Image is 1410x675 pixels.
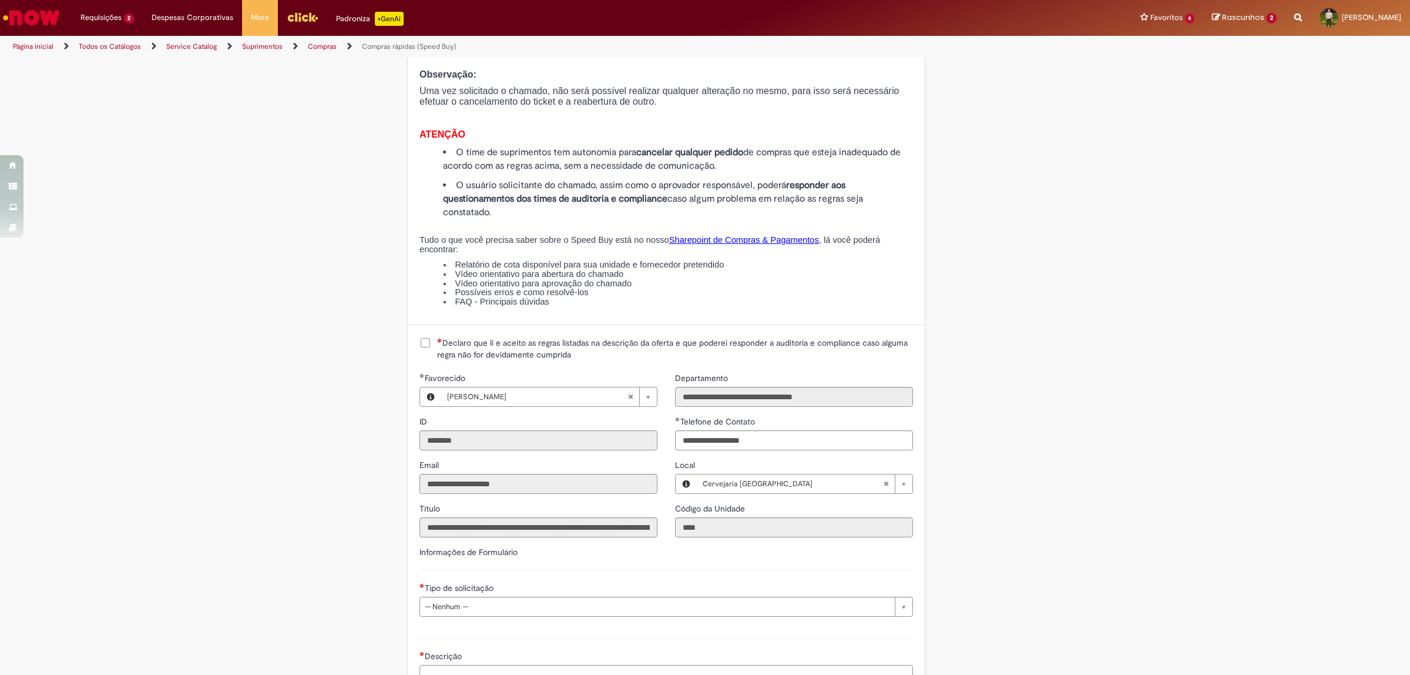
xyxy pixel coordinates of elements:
input: Telefone de Contato [675,430,913,450]
a: Service Catalog [166,42,217,51]
label: Somente leitura - Email [419,459,441,471]
span: Rascunhos [1222,12,1264,23]
span: Necessários - Favorecido [425,373,468,383]
span: 2 [124,14,134,24]
span: Somente leitura - Código da Unidade [675,503,747,514]
a: Compras rápidas (Speed Buy) [362,42,456,51]
input: Título [419,517,657,537]
span: Uma vez solicitado o chamado, não será possível realizar qualquer alteração no mesmo, para isso s... [419,86,899,106]
span: Obrigatório Preenchido [675,417,680,422]
span: Local [675,460,697,470]
a: Todos os Catálogos [79,42,141,51]
span: Necessários [419,651,425,656]
p: +GenAi [375,12,404,26]
div: Padroniza [336,12,404,26]
span: Somente leitura - Email [419,460,441,470]
span: Necessários [419,583,425,588]
img: ServiceNow [1,6,62,29]
span: 2 [1266,13,1277,24]
span: ATENÇÃO [419,129,465,139]
button: Favorecido, Visualizar este registro Cleiton Salvino da Silva [420,387,441,406]
span: Cervejaria [GEOGRAPHIC_DATA] [703,474,883,493]
a: Compras [308,42,337,51]
span: Favoritos [1150,12,1183,24]
button: Local, Visualizar este registro Cervejaria Pernambuco [676,474,697,493]
label: Somente leitura - Código da Unidade [675,503,747,514]
label: Somente leitura - Título [419,503,442,514]
span: Descrição [425,651,464,661]
li: O usuário solicitante do chamado, assim como o aprovador responsável, poderá caso algum problema ... [443,179,913,219]
span: Telefone de Contato [680,416,757,427]
li: Possíveis erros e como resolvê-los [443,288,913,298]
label: Somente leitura - Departamento [675,372,730,384]
span: Tipo de solicitação [425,583,496,593]
a: Página inicial [13,42,53,51]
a: Suprimentos [242,42,283,51]
input: ID [419,430,657,450]
span: Somente leitura - Departamento [675,373,730,383]
span: 4 [1185,14,1195,24]
a: [PERSON_NAME]Limpar campo Favorecido [441,387,657,406]
span: Observação: [419,69,476,79]
span: -- Nenhum -- [425,597,889,616]
input: Email [419,474,657,494]
strong: responder aos questionamentos dos times de auditoria e compliance [443,179,845,205]
li: Vídeo orientativo para abertura do chamado [443,270,913,279]
strong: cancelar qualquer pedido [636,146,743,158]
span: [PERSON_NAME] [1342,12,1401,22]
a: Rascunhos [1212,12,1277,24]
label: Somente leitura - ID [419,416,429,427]
img: click_logo_yellow_360x200.png [287,8,318,26]
a: Sharepoint de Compras & Pagamentos [669,235,819,245]
span: Somente leitura - Título [419,503,442,514]
a: Cervejaria [GEOGRAPHIC_DATA]Limpar campo Local [697,474,912,493]
abbr: Limpar campo Local [877,474,895,493]
p: Tudo o que você precisa saber sobre o Speed Buy está no nosso , lá você poderá encontrar: [419,236,913,254]
abbr: Limpar campo Favorecido [622,387,639,406]
ul: Trilhas de página [9,36,931,58]
span: Declaro que li e aceito as regras listadas na descrição da oferta e que poderei responder a audit... [437,337,913,360]
li: Vídeo orientativo para aprovação do chamado [443,279,913,289]
li: Relatório de cota disponível para sua unidade e fornecedor pretendido [443,260,913,270]
input: Departamento [675,387,913,407]
span: Somente leitura - ID [419,416,429,427]
li: FAQ - Principais dúvidas [443,298,913,307]
span: More [251,12,269,24]
span: Necessários [437,338,442,343]
span: Despesas Corporativas [152,12,233,24]
label: Informações de Formulário [419,547,518,557]
span: Obrigatório Preenchido [419,373,425,378]
input: Código da Unidade [675,517,913,537]
span: Requisições [80,12,122,24]
span: [PERSON_NAME] [447,387,627,406]
li: O time de suprimentos tem autonomia para de compras que esteja inadequado de acordo com as regras... [443,146,913,173]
